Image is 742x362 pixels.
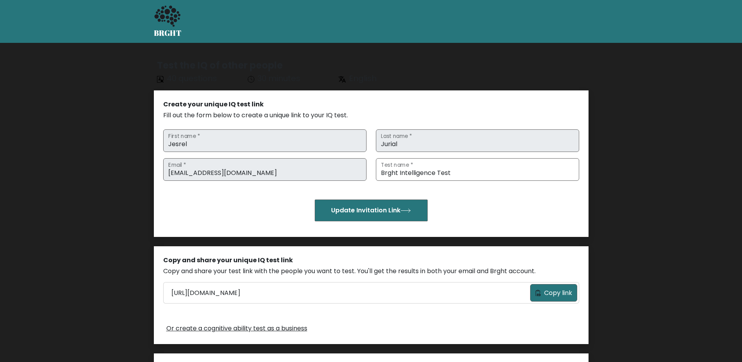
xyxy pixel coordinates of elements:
input: Email [163,158,367,181]
button: Update Invitation Link [315,200,428,221]
input: Last name [376,129,579,152]
span: 40 questions [167,73,217,84]
span: English [349,73,377,84]
div: Test the IQ of other people [157,58,589,72]
span: 30 minutes [257,73,300,84]
span: Copy link [544,288,572,298]
button: Copy link [530,284,577,302]
a: Or create a cognitive ability test as a business [166,324,307,333]
div: Create your unique IQ test link [163,100,579,109]
div: Fill out the form below to create a unique link to your IQ test. [163,111,579,120]
div: Copy and share your test link with the people you want to test. You'll get the results in both yo... [163,267,579,276]
a: BRGHT [154,3,182,40]
div: Copy and share your unique IQ test link [163,256,579,265]
input: First name [163,129,367,152]
h5: BRGHT [154,28,182,38]
input: Test name [376,158,579,181]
